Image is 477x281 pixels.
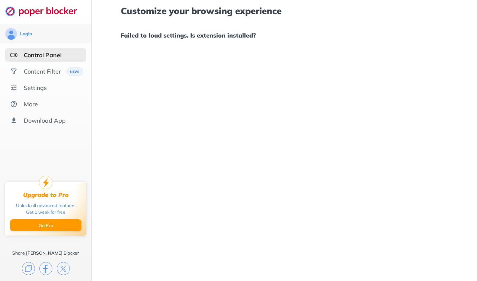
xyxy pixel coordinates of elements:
img: x.svg [57,262,70,275]
div: Upgrade to Pro [23,191,69,198]
img: avatar.svg [5,28,17,40]
h1: Failed to load settings. Is extension installed? [121,30,448,40]
img: menuBanner.svg [63,67,81,76]
div: Download App [24,117,66,124]
img: download-app.svg [10,117,17,124]
div: Get 1 week for free [26,209,65,216]
img: facebook.svg [39,262,52,275]
div: Settings [24,84,47,91]
img: social.svg [10,68,17,75]
img: upgrade-to-pro.svg [39,176,52,189]
h1: Customize your browsing experience [121,6,448,16]
img: copy.svg [22,262,35,275]
div: Unlock all advanced features [16,202,75,209]
img: logo-webpage.svg [5,6,85,16]
div: Control Panel [24,51,62,59]
button: Go Pro [10,219,81,231]
div: More [24,100,38,108]
img: settings.svg [10,84,17,91]
img: features-selected.svg [10,51,17,59]
div: Share [PERSON_NAME] Blocker [12,250,79,256]
img: about.svg [10,100,17,108]
div: Content Filter [24,68,61,75]
div: Login [20,31,32,37]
